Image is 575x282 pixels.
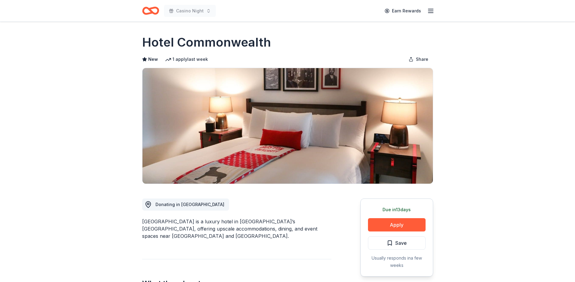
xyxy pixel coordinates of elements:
[368,218,426,231] button: Apply
[381,5,425,16] a: Earn Rewards
[368,206,426,213] div: Due in 13 days
[164,5,216,17] button: Casino Night
[142,4,159,18] a: Home
[404,53,433,65] button: Share
[395,239,407,247] span: Save
[368,254,426,269] div: Usually responds in a few weeks
[142,218,331,240] div: [GEOGRAPHIC_DATA] is a luxury hotel in [GEOGRAPHIC_DATA]’s [GEOGRAPHIC_DATA], offering upscale ac...
[176,7,204,15] span: Casino Night
[148,56,158,63] span: New
[416,56,428,63] span: Share
[142,68,433,184] img: Image for Hotel Commonwealth
[155,202,224,207] span: Donating in [GEOGRAPHIC_DATA]
[165,56,208,63] div: 1 apply last week
[368,236,426,250] button: Save
[142,34,271,51] h1: Hotel Commonwealth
